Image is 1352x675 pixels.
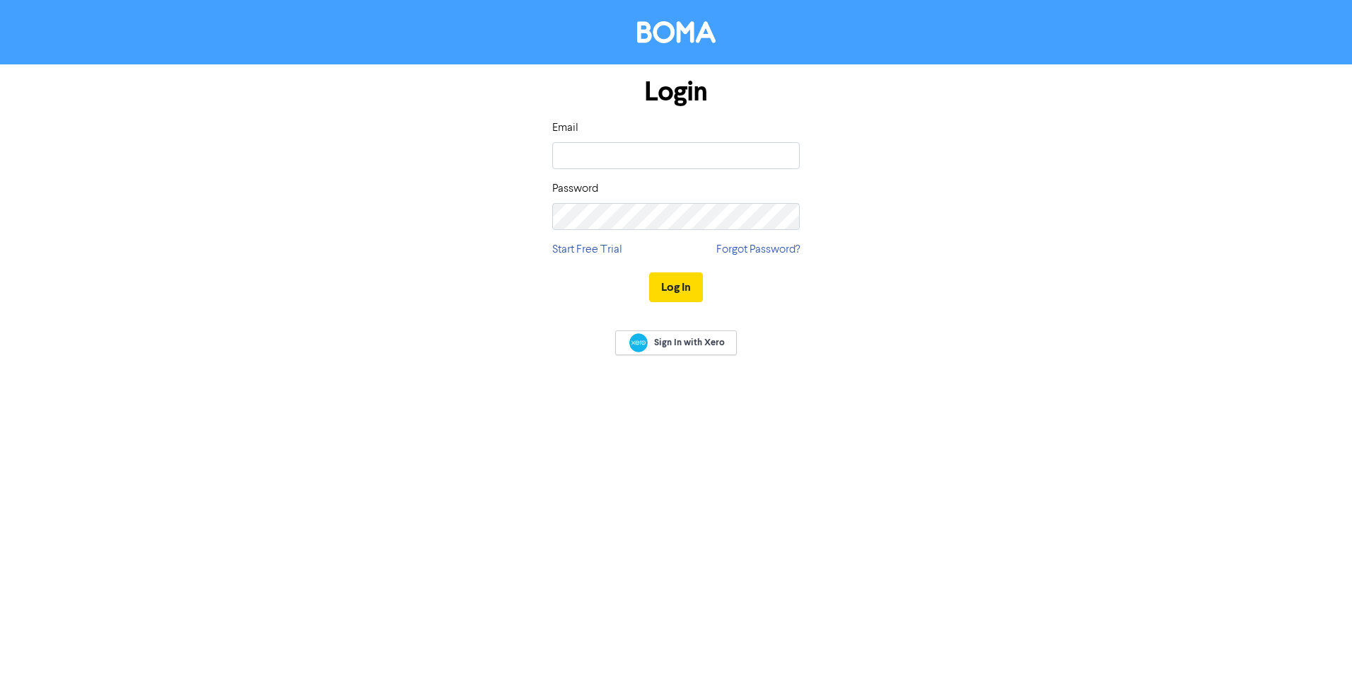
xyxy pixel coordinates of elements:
h1: Login [552,76,800,108]
a: Start Free Trial [552,241,622,258]
label: Email [552,120,578,137]
img: BOMA Logo [637,21,716,43]
span: Sign In with Xero [654,336,725,349]
label: Password [552,180,598,197]
button: Log In [649,272,703,302]
img: Xero logo [629,333,648,352]
a: Forgot Password? [716,241,800,258]
a: Sign In with Xero [615,330,737,355]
